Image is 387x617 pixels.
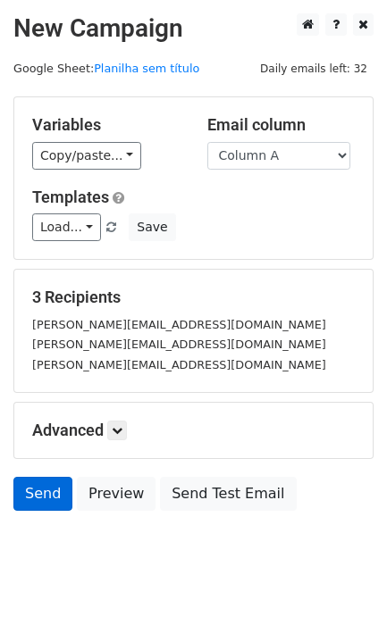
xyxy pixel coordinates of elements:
[32,318,326,331] small: [PERSON_NAME][EMAIL_ADDRESS][DOMAIN_NAME]
[160,477,296,511] a: Send Test Email
[77,477,156,511] a: Preview
[94,62,199,75] a: Planilha sem título
[32,213,101,241] a: Load...
[298,531,387,617] iframe: Chat Widget
[32,188,109,206] a: Templates
[32,421,355,440] h5: Advanced
[32,142,141,170] a: Copy/paste...
[207,115,356,135] h5: Email column
[13,13,374,44] h2: New Campaign
[254,62,374,75] a: Daily emails left: 32
[32,338,326,351] small: [PERSON_NAME][EMAIL_ADDRESS][DOMAIN_NAME]
[298,531,387,617] div: Widget de chat
[32,358,326,371] small: [PERSON_NAME][EMAIL_ADDRESS][DOMAIN_NAME]
[129,213,175,241] button: Save
[13,477,72,511] a: Send
[254,59,374,79] span: Daily emails left: 32
[32,115,181,135] h5: Variables
[32,288,355,307] h5: 3 Recipients
[13,62,199,75] small: Google Sheet:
